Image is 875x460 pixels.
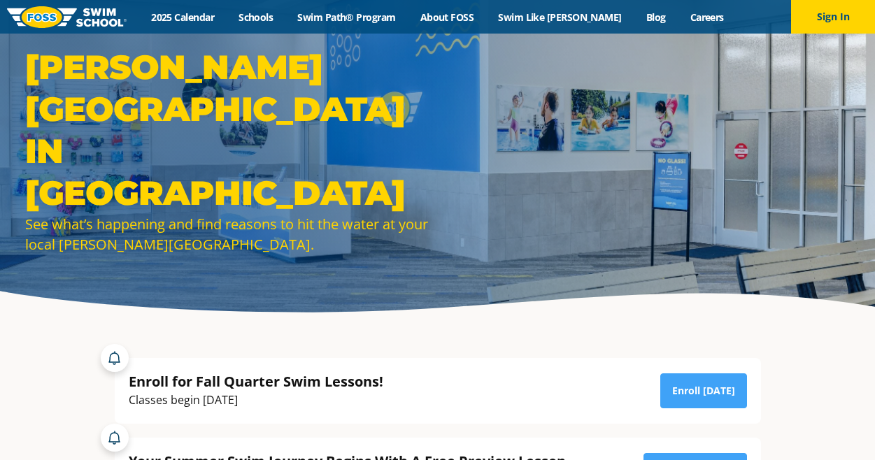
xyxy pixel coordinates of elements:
[634,10,678,24] a: Blog
[25,214,431,254] div: See what’s happening and find reasons to hit the water at your local [PERSON_NAME][GEOGRAPHIC_DATA].
[129,391,383,410] div: Classes begin [DATE]
[25,46,431,214] h1: [PERSON_NAME][GEOGRAPHIC_DATA] in [GEOGRAPHIC_DATA]
[227,10,285,24] a: Schools
[7,6,127,28] img: FOSS Swim School Logo
[285,10,408,24] a: Swim Path® Program
[129,372,383,391] div: Enroll for Fall Quarter Swim Lessons!
[486,10,634,24] a: Swim Like [PERSON_NAME]
[660,373,747,408] a: Enroll [DATE]
[408,10,486,24] a: About FOSS
[139,10,227,24] a: 2025 Calendar
[678,10,736,24] a: Careers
